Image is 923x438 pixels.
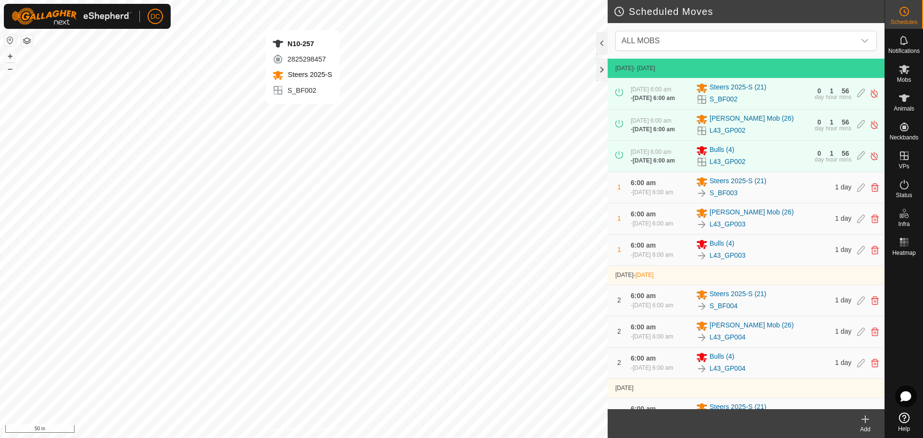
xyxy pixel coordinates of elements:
span: [DATE] 6:00 am [633,364,673,371]
span: [DATE] 6:00 am [633,189,673,196]
div: hour [826,157,837,163]
span: Notifications [888,48,920,54]
a: Privacy Policy [266,425,302,434]
span: Status [896,192,912,198]
span: [DATE] 6:00 am [633,157,675,164]
div: 1 [830,88,834,94]
div: day [814,94,823,100]
a: L43_GP002 [710,125,746,136]
div: 1 [830,119,834,125]
span: Bulls (4) [710,145,734,156]
div: - [631,363,673,372]
span: [DATE] [615,65,634,72]
span: 6:00 am [631,323,656,331]
span: 1 day [835,359,851,366]
a: Help [885,409,923,436]
a: S_BF002 [710,94,737,104]
span: [DATE] 6:00 am [633,251,673,258]
div: 0 [817,88,821,94]
img: To [696,219,708,230]
span: [DATE] 6:00 am [633,95,675,101]
div: - [631,219,673,228]
span: [DATE] 6:00 am [633,220,673,227]
span: DC [150,12,160,22]
div: - [631,125,675,134]
span: 1 [617,183,621,191]
span: 1 day [835,327,851,335]
span: 6:00 am [631,354,656,362]
span: 1 [617,214,621,222]
a: S_BF003 [710,188,737,198]
img: To [696,363,708,375]
a: L43_GP004 [710,332,746,342]
span: Bulls (4) [710,238,734,250]
button: – [4,63,16,75]
div: dropdown trigger [855,31,874,50]
a: Contact Us [313,425,342,434]
span: 1 day [835,246,851,253]
span: Steers 2025-S (21) [710,289,766,300]
div: - [631,188,673,197]
div: 2825298457 [272,53,332,65]
img: To [696,188,708,199]
span: Bulls (4) [710,351,734,363]
div: - [631,250,673,259]
span: 1 [617,246,621,253]
img: Turn off schedule move [870,120,879,130]
span: [DATE] 6:00 am [631,117,671,124]
span: 1 day [835,214,851,222]
div: mins [839,125,851,131]
a: L43_GP002 [710,157,746,167]
span: Mobs [897,77,911,83]
span: Steers 2025-S (21) [710,176,766,188]
img: To [696,250,708,262]
span: Infra [898,221,910,227]
div: - [631,156,675,165]
div: 56 [842,88,849,94]
div: day [814,157,823,163]
span: 2 [617,359,621,366]
span: [DATE] 6:00 am [633,126,675,133]
div: mins [839,157,851,163]
a: L43_GP004 [710,363,746,374]
div: 56 [842,150,849,157]
button: + [4,50,16,62]
span: 6:00 am [631,405,656,413]
span: Neckbands [889,135,918,140]
span: 6:00 am [631,210,656,218]
div: Add [846,425,885,434]
a: L43_GP003 [710,219,746,229]
span: [PERSON_NAME] Mob (26) [710,113,794,125]
a: S_BF004 [710,301,737,311]
span: 6:00 am [631,241,656,249]
span: [DATE] [615,385,634,391]
span: - [634,272,654,278]
span: 6:00 am [631,292,656,300]
a: L43_GP003 [710,250,746,261]
div: - [631,301,673,310]
span: Heatmap [892,250,916,256]
img: Gallagher Logo [12,8,132,25]
span: Steers 2025-S (21) [710,82,766,94]
span: - [DATE] [634,65,655,72]
div: - [631,332,673,341]
span: Steers 2025-S (21) [710,402,766,413]
span: [DATE] 6:00 am [631,149,671,155]
span: [DATE] 6:00 am [633,302,673,309]
div: 1 [830,150,834,157]
img: Turn off schedule move [870,88,879,99]
div: day [814,125,823,131]
div: mins [839,94,851,100]
span: 1 day [835,183,851,191]
div: hour [826,125,837,131]
img: To [696,300,708,312]
span: 2 [617,327,621,335]
span: [DATE] 6:00 am [633,333,673,340]
div: N10-257 [272,38,332,50]
button: Reset Map [4,35,16,46]
span: 6:00 am [631,179,656,187]
img: Turn off schedule move [870,151,879,161]
div: 0 [817,119,821,125]
button: Map Layers [21,35,33,47]
span: VPs [898,163,909,169]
